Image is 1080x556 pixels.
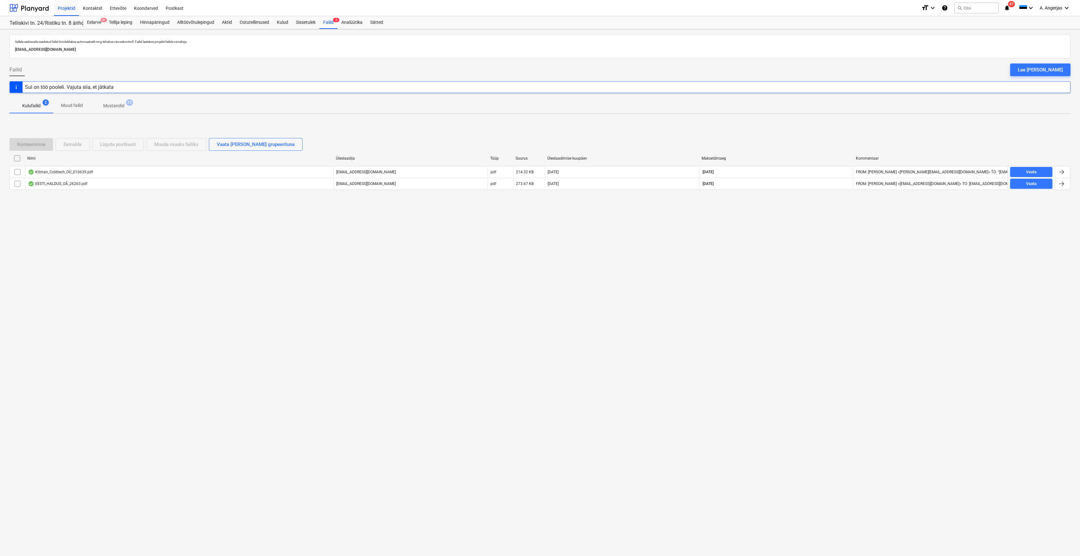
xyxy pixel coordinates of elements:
[942,4,948,12] i: Abikeskus
[217,140,295,149] div: Vaata [PERSON_NAME] grupeerituna
[218,16,236,29] a: Aktid
[929,4,937,12] i: keyboard_arrow_down
[490,156,510,161] div: Tüüp
[28,181,34,186] div: Andmed failist loetud
[209,138,303,151] button: Vaata [PERSON_NAME] grupeerituna
[516,182,534,186] div: 273.67 KB
[921,4,929,12] i: format_size
[10,66,22,74] span: Failid
[702,181,714,187] span: [DATE]
[1018,66,1063,74] div: Lae [PERSON_NAME]
[83,16,105,29] div: Eelarve
[1063,4,1070,12] i: keyboard_arrow_down
[954,3,999,13] button: Otsi
[1010,167,1052,177] button: Vaata
[1027,4,1035,12] i: keyboard_arrow_down
[1040,5,1062,10] span: A. Angerjas
[28,169,34,175] div: Andmed failist loetud
[1026,169,1037,176] div: Vaata
[1010,63,1070,76] button: Lae [PERSON_NAME]
[702,169,714,175] span: [DATE]
[15,40,1065,44] p: Sellele aadressile saadetud failid töödeldakse automaatselt ning tehakse viirusekontroll. Failid ...
[236,16,273,29] a: Ostutellimused
[1004,4,1010,12] i: notifications
[27,156,331,161] div: Nimi
[702,156,851,161] div: Maksetähtaeg
[1026,180,1037,188] div: Vaata
[548,170,559,174] div: [DATE]
[15,46,1065,53] p: [EMAIL_ADDRESS][DOMAIN_NAME]
[319,16,337,29] div: Failid
[516,170,534,174] div: 214.32 KB
[105,16,136,29] a: Tellija leping
[490,170,496,174] div: pdf
[319,16,337,29] a: Failid2
[548,182,559,186] div: [DATE]
[490,182,496,186] div: pdf
[173,16,218,29] a: Alltöövõtulepingud
[337,16,366,29] a: Analüütika
[61,102,83,109] p: Muud failid
[10,20,76,27] div: Telliskivi tn. 24/Ristiku tn. 8 ärihoone rekonstrueerimine [TELLISKIVI]
[333,18,339,22] span: 2
[25,84,114,90] div: Sul on töö pooleli. Vajuta siia, et jätkata
[516,156,542,161] div: Suurus
[126,99,133,106] span: 25
[957,5,962,10] span: search
[83,16,105,29] a: Eelarve9+
[22,103,41,109] p: Kulufailid
[28,181,87,186] div: EESTI_HALDUS_OÃ_26263.pdf
[28,169,93,175] div: Kitman_Coldtech_OÜ_010639.pdf
[366,16,387,29] a: Sätted
[273,16,292,29] a: Kulud
[136,16,173,29] a: Hinnapäringud
[103,103,124,109] p: Mustandid
[336,156,485,161] div: Üleslaadija
[1008,1,1015,7] span: 47
[292,16,319,29] a: Sissetulek
[856,156,1005,161] div: Kommentaar
[1010,179,1052,189] button: Vaata
[43,99,49,106] span: 2
[547,156,697,161] div: Üleslaadimise kuupäev
[101,18,107,22] span: 9+
[336,181,396,187] p: [EMAIL_ADDRESS][DOMAIN_NAME]
[336,169,396,175] p: [EMAIL_ADDRESS][DOMAIN_NAME]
